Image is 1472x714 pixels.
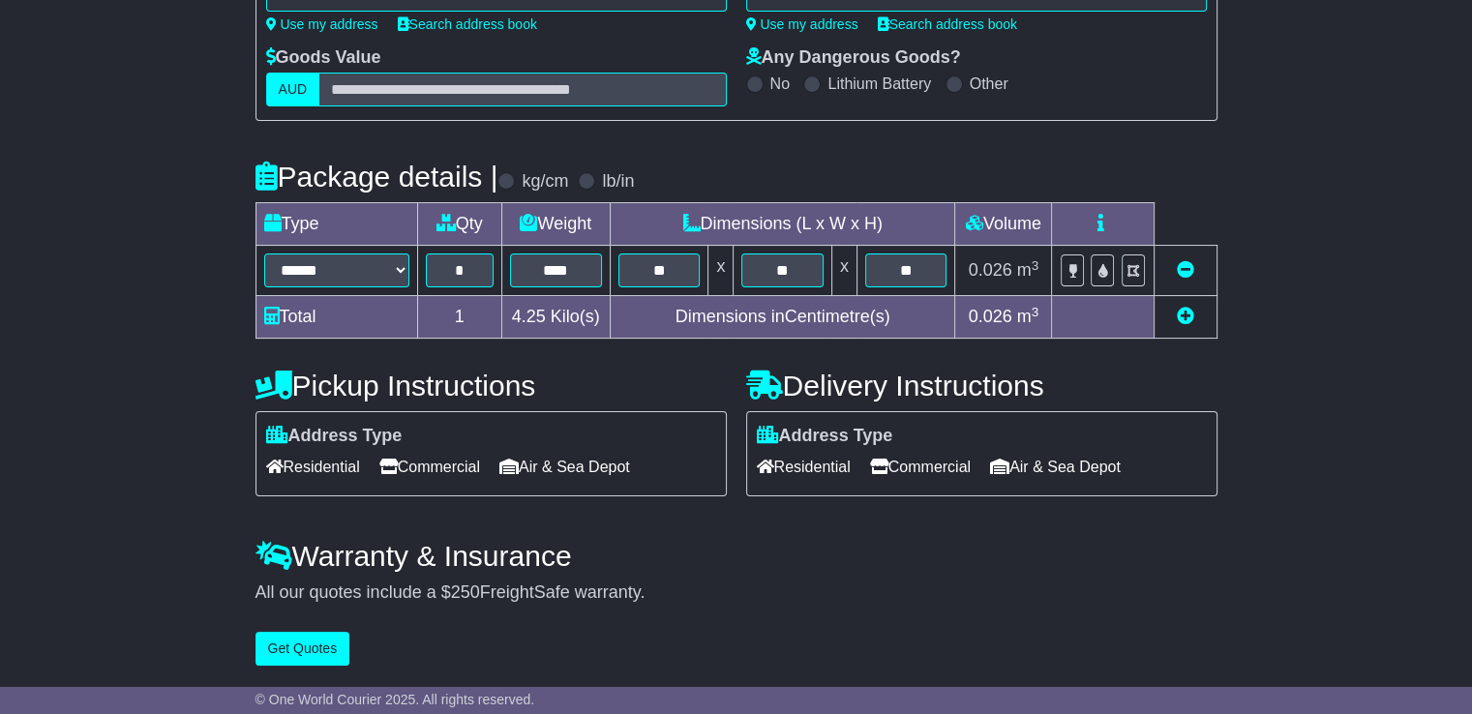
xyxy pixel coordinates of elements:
[501,296,610,339] td: Kilo(s)
[266,47,381,69] label: Goods Value
[266,73,320,106] label: AUD
[757,426,893,447] label: Address Type
[746,370,1217,402] h4: Delivery Instructions
[969,307,1012,326] span: 0.026
[522,171,568,193] label: kg/cm
[757,452,851,482] span: Residential
[255,203,417,246] td: Type
[870,452,971,482] span: Commercial
[1017,260,1039,280] span: m
[255,582,1217,604] div: All our quotes include a $ FreightSafe warranty.
[451,582,480,602] span: 250
[770,74,790,93] label: No
[955,203,1052,246] td: Volume
[746,47,961,69] label: Any Dangerous Goods?
[398,16,537,32] a: Search address book
[1017,307,1039,326] span: m
[831,246,856,296] td: x
[827,74,931,93] label: Lithium Battery
[255,692,535,707] span: © One World Courier 2025. All rights reserved.
[255,540,1217,572] h4: Warranty & Insurance
[255,632,350,666] button: Get Quotes
[602,171,634,193] label: lb/in
[266,16,378,32] a: Use my address
[379,452,480,482] span: Commercial
[708,246,734,296] td: x
[878,16,1017,32] a: Search address book
[746,16,858,32] a: Use my address
[255,370,727,402] h4: Pickup Instructions
[499,452,630,482] span: Air & Sea Depot
[970,74,1008,93] label: Other
[610,203,955,246] td: Dimensions (L x W x H)
[1032,258,1039,273] sup: 3
[1177,307,1194,326] a: Add new item
[610,296,955,339] td: Dimensions in Centimetre(s)
[266,452,360,482] span: Residential
[1177,260,1194,280] a: Remove this item
[512,307,546,326] span: 4.25
[255,161,498,193] h4: Package details |
[990,452,1121,482] span: Air & Sea Depot
[1032,305,1039,319] sup: 3
[417,203,501,246] td: Qty
[266,426,403,447] label: Address Type
[969,260,1012,280] span: 0.026
[255,296,417,339] td: Total
[417,296,501,339] td: 1
[501,203,610,246] td: Weight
